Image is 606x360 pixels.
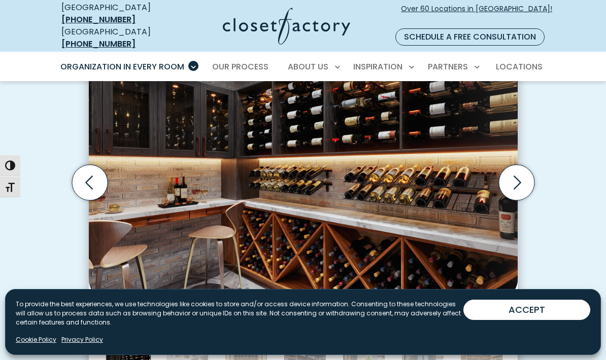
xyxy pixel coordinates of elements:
[395,28,545,46] a: Schedule a Free Consultation
[89,37,518,300] img: Modern wine room with black shelving, exposed brick walls, under-cabinet lighting, and marble cou...
[223,8,350,45] img: Closet Factory Logo
[60,61,184,73] span: Organization in Every Room
[16,300,463,327] p: To provide the best experiences, we use technologies like cookies to store and/or access device i...
[401,4,552,25] span: Over 60 Locations in [GEOGRAPHIC_DATA]!
[61,335,103,344] a: Privacy Policy
[463,300,590,320] button: ACCEPT
[212,61,268,73] span: Our Process
[16,335,56,344] a: Cookie Policy
[53,53,553,81] nav: Primary Menu
[496,61,543,73] span: Locations
[61,2,172,26] div: [GEOGRAPHIC_DATA]
[428,61,468,73] span: Partners
[353,61,402,73] span: Inspiration
[61,14,136,25] a: [PHONE_NUMBER]
[288,61,328,73] span: About Us
[61,38,136,50] a: [PHONE_NUMBER]
[68,161,112,204] button: Previous slide
[61,26,172,50] div: [GEOGRAPHIC_DATA]
[495,161,538,204] button: Next slide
